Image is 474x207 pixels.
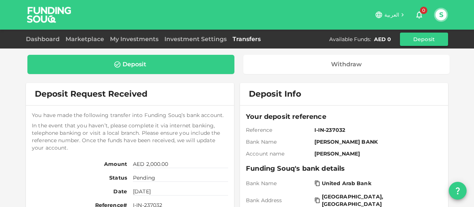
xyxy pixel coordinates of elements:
button: S [435,9,447,20]
a: Marketplace [63,36,107,43]
span: Pending [133,174,228,182]
span: In the event that you haven’t, please complete it via internet banking, telephone banking or visi... [32,122,228,151]
span: Your deposit reference [246,111,442,122]
a: Dashboard [26,36,63,43]
span: Deposit Request Received [35,89,147,99]
span: Deposit Info [249,89,301,99]
button: 0 [412,7,427,22]
div: AED 0 [374,36,391,43]
span: [PERSON_NAME] BANK [314,138,439,146]
span: Amount [32,160,127,168]
span: Account name [246,150,311,157]
div: Withdraw [331,61,362,68]
span: Date [32,188,127,196]
button: question [449,182,467,200]
a: Investment Settings [161,36,230,43]
span: Status [32,174,127,182]
span: [DATE] [133,188,228,196]
span: United Arab Bank [322,180,371,187]
div: Deposit [123,61,146,68]
span: Bank Name [246,138,311,146]
span: Reference [246,126,311,134]
span: I-IN-237032 [314,126,439,134]
span: [PERSON_NAME] [314,150,439,157]
span: Bank Name [246,180,311,187]
a: Deposit [27,55,234,74]
span: 0 [420,7,427,14]
span: العربية [384,11,399,18]
span: You have made the following transfer into Funding Souq’s bank account. [32,111,228,119]
span: Funding Souq's bank details [246,163,442,174]
a: Withdraw [243,55,450,74]
div: Available Funds : [329,36,371,43]
span: AED 2,000.00 [133,160,228,168]
button: Deposit [400,33,448,46]
a: My Investments [107,36,161,43]
a: Transfers [230,36,264,43]
span: Bank Address [246,197,311,204]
